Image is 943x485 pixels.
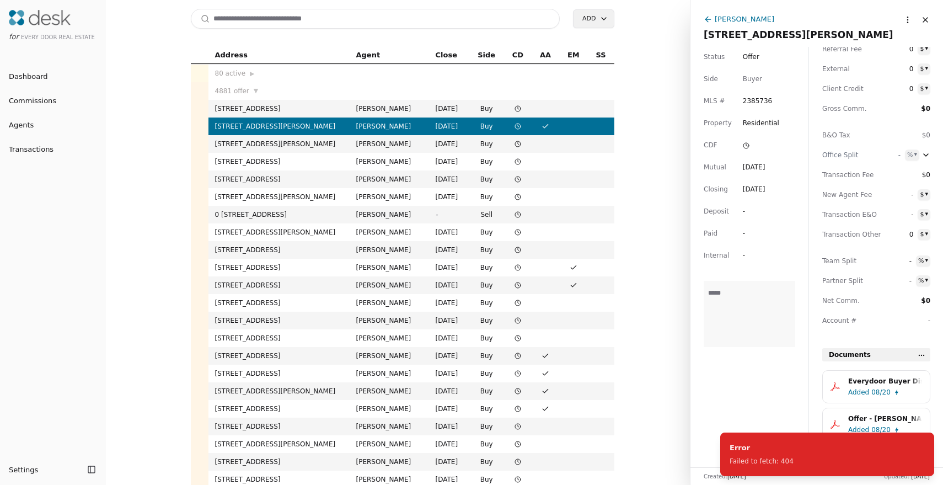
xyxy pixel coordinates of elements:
[350,153,429,170] td: [PERSON_NAME]
[918,189,930,200] button: $
[916,255,930,267] button: %
[429,365,469,382] td: [DATE]
[429,382,469,400] td: [DATE]
[469,400,504,418] td: Buy
[905,150,919,161] button: %
[893,209,913,220] span: -
[918,229,930,240] button: $
[469,294,504,312] td: Buy
[743,228,763,239] div: -
[925,209,928,219] div: ▾
[429,276,469,294] td: [DATE]
[208,382,350,400] td: [STREET_ADDRESS][PERSON_NAME]
[429,135,469,153] td: [DATE]
[918,63,930,74] button: $
[704,140,717,151] span: CDF
[704,51,725,62] span: Status
[925,63,928,73] div: ▾
[4,461,84,478] button: Settings
[436,49,457,61] span: Close
[704,228,717,239] span: Paid
[848,413,922,424] div: Offer - [PERSON_NAME] - [DATE].pdf
[350,241,429,259] td: [PERSON_NAME]
[893,44,913,55] span: 0
[916,275,930,286] button: %
[254,86,258,96] span: ▼
[429,294,469,312] td: [DATE]
[429,259,469,276] td: [DATE]
[208,170,350,188] td: [STREET_ADDRESS]
[21,34,95,40] span: Every Door Real Estate
[208,118,350,135] td: [STREET_ADDRESS][PERSON_NAME]
[743,95,772,106] span: 2385736
[704,250,729,261] span: Internal
[469,276,504,294] td: Buy
[350,294,429,312] td: [PERSON_NAME]
[540,49,551,61] span: AA
[921,297,930,305] span: $0
[822,275,872,286] span: Partner Split
[822,83,872,94] span: Client Credit
[469,118,504,135] td: Buy
[208,329,350,347] td: [STREET_ADDRESS]
[822,63,872,74] span: External
[829,349,871,360] span: Documents
[208,188,350,206] td: [STREET_ADDRESS][PERSON_NAME]
[848,387,869,398] span: Added
[704,73,718,84] span: Side
[892,275,912,286] span: -
[822,209,872,220] span: Transaction E&O
[429,453,469,471] td: [DATE]
[822,295,872,306] span: Net Comm.
[208,365,350,382] td: [STREET_ADDRESS]
[350,329,429,347] td: [PERSON_NAME]
[928,317,930,324] span: -
[350,276,429,294] td: [PERSON_NAME]
[893,229,913,240] span: 0
[871,387,891,398] span: 08/20
[743,118,779,129] span: Residential
[429,435,469,453] td: [DATE]
[925,255,928,265] div: ▾
[208,418,350,435] td: [STREET_ADDRESS]
[429,223,469,241] td: [DATE]
[918,209,930,220] button: $
[350,259,429,276] td: [PERSON_NAME]
[743,162,765,173] div: [DATE]
[918,44,930,55] button: $
[893,83,913,94] span: 0
[350,100,429,118] td: [PERSON_NAME]
[567,49,580,61] span: EM
[208,100,350,118] td: [STREET_ADDRESS]
[822,130,872,141] span: B&O Tax
[822,370,930,403] button: Everydoor Buyer Disclosures.pdfAdded08/20
[848,376,922,387] div: Everydoor Buyer Disclosures.pdf
[573,9,614,28] button: Add
[469,347,504,365] td: Buy
[925,189,928,199] div: ▾
[822,255,872,267] span: Team Split
[704,118,732,129] span: Property
[350,135,429,153] td: [PERSON_NAME]
[822,44,872,55] span: Referral Fee
[250,69,254,79] span: ▶
[429,241,469,259] td: [DATE]
[743,250,763,261] div: -
[822,169,872,180] span: Transaction Fee
[350,382,429,400] td: [PERSON_NAME]
[208,153,350,170] td: [STREET_ADDRESS]
[881,150,901,161] span: -
[715,13,774,25] div: [PERSON_NAME]
[918,83,930,94] button: $
[893,189,913,200] span: -
[350,118,429,135] td: [PERSON_NAME]
[743,206,763,217] div: -
[469,382,504,400] td: Buy
[350,206,429,223] td: [PERSON_NAME]
[469,135,504,153] td: Buy
[822,189,872,200] span: New Agent Fee
[743,73,762,84] div: Buyer
[704,184,728,195] span: Closing
[215,68,343,79] div: 80 active
[478,49,495,61] span: Side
